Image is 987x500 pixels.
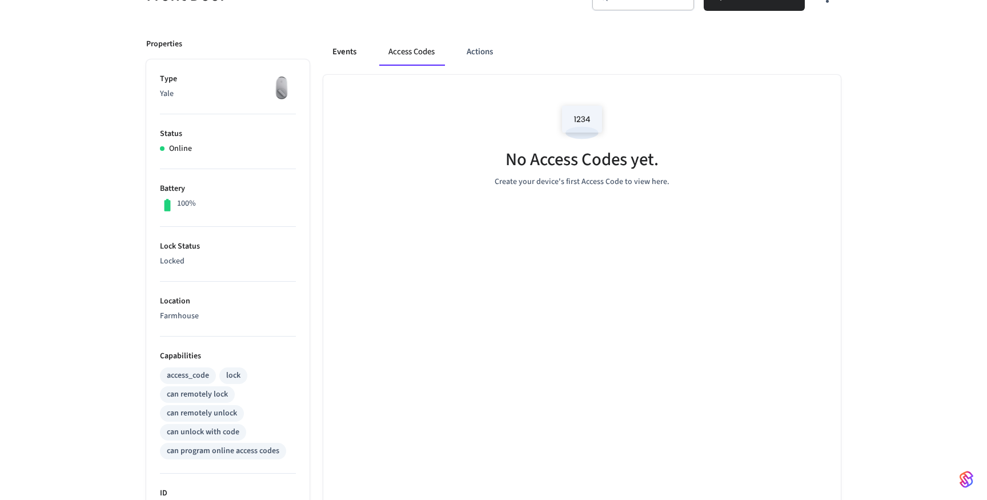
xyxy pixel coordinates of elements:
div: can remotely lock [167,389,228,401]
p: Online [169,143,192,155]
img: August Wifi Smart Lock 3rd Gen, Silver, Front [267,73,296,102]
div: can remotely unlock [167,407,237,419]
div: lock [226,370,240,382]
button: Access Codes [379,38,444,66]
div: ant example [323,38,841,66]
div: access_code [167,370,209,382]
img: Access Codes Empty State [556,98,608,146]
img: SeamLogoGradient.69752ec5.svg [960,470,973,489]
p: Lock Status [160,241,296,253]
p: Yale [160,88,296,100]
p: ID [160,487,296,499]
p: Farmhouse [160,310,296,322]
p: Status [160,128,296,140]
p: 100% [177,198,196,210]
p: Capabilities [160,350,296,362]
button: Events [323,38,366,66]
p: Locked [160,255,296,267]
p: Battery [160,183,296,195]
button: Actions [458,38,502,66]
div: can unlock with code [167,426,239,438]
p: Properties [146,38,182,50]
h5: No Access Codes yet. [505,148,659,171]
p: Create your device's first Access Code to view here. [495,176,669,188]
p: Type [160,73,296,85]
p: Location [160,295,296,307]
div: can program online access codes [167,445,279,457]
